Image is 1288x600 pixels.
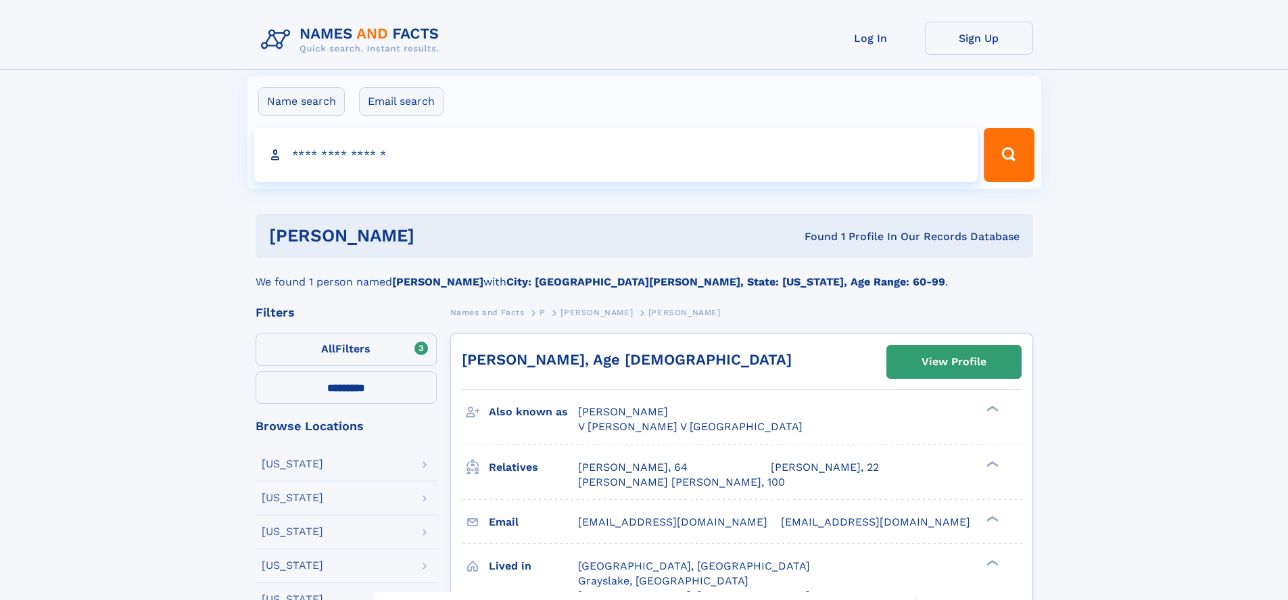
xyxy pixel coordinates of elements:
span: V [PERSON_NAME] V [GEOGRAPHIC_DATA] [578,420,803,433]
span: All [321,342,335,355]
div: [US_STATE] [262,526,323,537]
a: [PERSON_NAME] [560,304,633,321]
input: search input [254,128,978,182]
button: Search Button [984,128,1034,182]
h3: Lived in [489,555,578,578]
h1: [PERSON_NAME] [269,227,610,244]
a: [PERSON_NAME] [PERSON_NAME], 100 [578,475,785,490]
b: City: [GEOGRAPHIC_DATA][PERSON_NAME], State: [US_STATE], Age Range: 60-99 [506,275,945,288]
div: Browse Locations [256,420,437,432]
label: Filters [256,333,437,366]
span: [PERSON_NAME] [560,308,633,317]
label: Email search [359,87,444,116]
a: [PERSON_NAME], 64 [578,460,688,475]
div: [US_STATE] [262,560,323,571]
div: We found 1 person named with . [256,258,1033,290]
div: ❯ [983,558,999,567]
h3: Relatives [489,456,578,479]
h3: Also known as [489,400,578,423]
div: Filters [256,306,437,319]
div: [US_STATE] [262,492,323,503]
span: [PERSON_NAME] [648,308,721,317]
a: View Profile [887,346,1021,378]
span: [EMAIL_ADDRESS][DOMAIN_NAME] [781,515,970,528]
a: [PERSON_NAME], Age [DEMOGRAPHIC_DATA] [462,351,792,368]
span: P [540,308,546,317]
span: [GEOGRAPHIC_DATA], [GEOGRAPHIC_DATA] [578,559,810,572]
div: [US_STATE] [262,459,323,469]
span: [EMAIL_ADDRESS][DOMAIN_NAME] [578,515,767,528]
span: [PERSON_NAME] [578,405,668,418]
b: [PERSON_NAME] [392,275,483,288]
img: Logo Names and Facts [256,22,450,58]
div: ❯ [983,459,999,468]
label: Name search [258,87,345,116]
div: ❯ [983,405,999,413]
div: View Profile [922,346,986,377]
h3: Email [489,511,578,534]
a: Log In [817,22,925,55]
div: ❯ [983,514,999,523]
a: Names and Facts [450,304,525,321]
a: Sign Up [925,22,1033,55]
span: Grayslake, [GEOGRAPHIC_DATA] [578,574,748,587]
a: [PERSON_NAME], 22 [771,460,879,475]
a: P [540,304,546,321]
div: Found 1 Profile In Our Records Database [609,229,1020,244]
